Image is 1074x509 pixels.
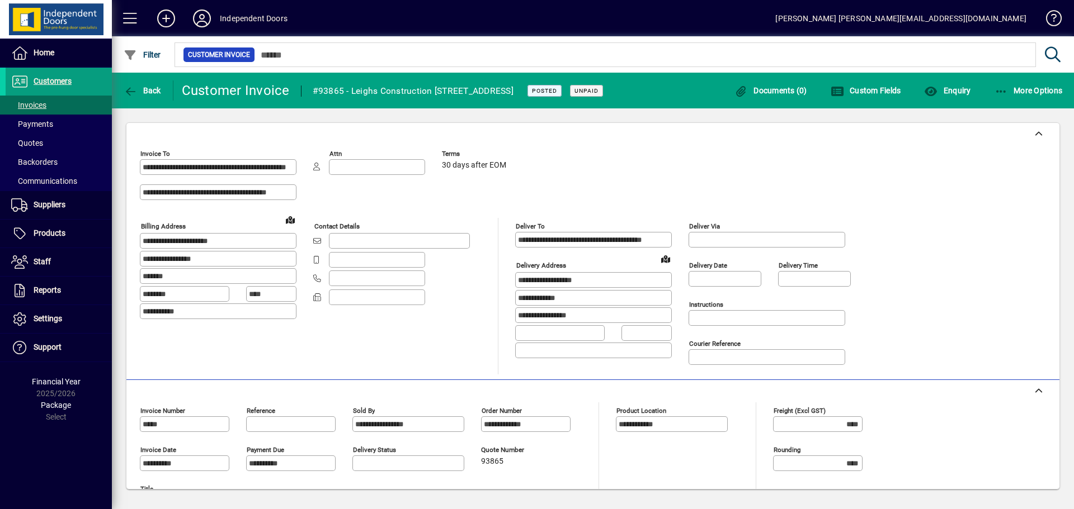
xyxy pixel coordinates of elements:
mat-label: Instructions [689,301,723,308]
mat-label: Deliver To [516,222,545,230]
a: Payments [6,115,112,134]
button: Add [148,8,184,28]
span: Financial Year [32,377,81,386]
span: Terms [442,150,509,158]
button: Profile [184,8,220,28]
a: Reports [6,277,112,305]
a: Home [6,39,112,67]
span: Invoices [11,101,46,110]
mat-label: Invoice number [140,407,185,415]
button: Documents (0) [732,80,810,101]
span: Package [41,401,71,410]
span: Payments [11,120,53,129]
mat-label: Reference [247,407,275,415]
span: Posted [532,87,557,94]
mat-label: Invoice To [140,150,170,158]
span: 93865 [481,457,503,466]
mat-label: Payment due [247,446,284,454]
div: #93865 - Leighs Construction [STREET_ADDRESS] [313,82,514,100]
div: [PERSON_NAME] [PERSON_NAME][EMAIL_ADDRESS][DOMAIN_NAME] [775,9,1026,27]
span: Suppliers [34,200,65,209]
a: Suppliers [6,191,112,219]
mat-label: Attn [329,150,342,158]
a: Staff [6,248,112,276]
span: Back [124,86,161,95]
span: Products [34,229,65,237]
mat-label: Sold by [353,407,375,415]
mat-label: Delivery date [689,261,727,269]
mat-label: Courier Reference [689,340,741,348]
span: Home [34,48,54,57]
span: Custom Fields [831,86,901,95]
a: Backorders [6,153,112,172]
mat-label: Freight (excl GST) [774,407,826,415]
a: Quotes [6,134,112,153]
div: Customer Invoice [182,82,290,99]
mat-label: Rounding [774,446,800,454]
mat-label: Title [140,485,153,493]
a: View on map [657,250,675,268]
span: Customers [34,77,72,85]
span: Quotes [11,139,43,148]
a: View on map [281,211,299,229]
span: Reports [34,286,61,294]
span: Filter [124,50,161,59]
span: 30 days after EOM [442,161,506,170]
mat-label: Delivery status [353,446,396,454]
mat-label: Deliver via [689,222,720,230]
a: Support [6,334,112,361]
button: Custom Fields [828,80,904,101]
mat-label: Invoice date [140,446,176,454]
span: Backorders [11,158,58,167]
div: Independent Doors [220,9,288,27]
a: Settings [6,305,112,333]
span: Settings [34,314,62,323]
span: More Options [995,86,1063,95]
mat-label: Product location [616,407,666,415]
button: Back [121,80,164,101]
span: Support [34,342,62,351]
mat-label: Delivery time [779,261,818,269]
app-page-header-button: Back [112,80,173,101]
a: Communications [6,172,112,191]
span: Unpaid [574,87,599,94]
button: Filter [121,45,164,65]
a: Knowledge Base [1038,2,1060,39]
a: Invoices [6,96,112,115]
span: Customer Invoice [188,49,250,60]
mat-label: Order number [482,407,522,415]
span: Communications [11,177,77,185]
a: Products [6,220,112,248]
button: More Options [992,80,1066,101]
span: Staff [34,257,51,266]
span: Documents (0) [734,86,807,95]
span: Quote number [481,446,548,454]
span: Enquiry [924,86,971,95]
button: Enquiry [921,80,973,101]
